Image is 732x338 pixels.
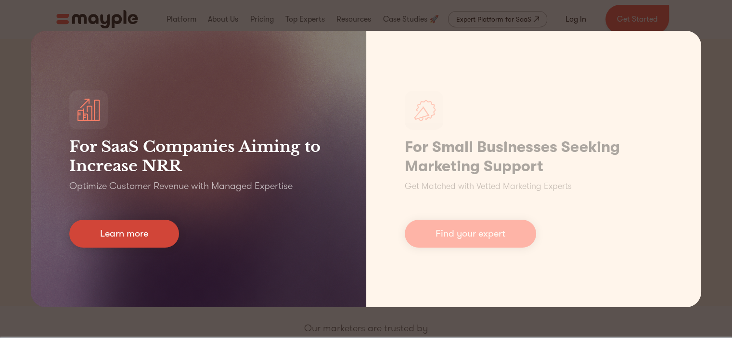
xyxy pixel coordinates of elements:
[69,179,293,193] p: Optimize Customer Revenue with Managed Expertise
[405,180,572,193] p: Get Matched with Vetted Marketing Experts
[405,220,536,248] a: Find your expert
[405,138,663,176] h1: For Small Businesses Seeking Marketing Support
[69,220,179,248] a: Learn more
[69,137,328,175] h3: For SaaS Companies Aiming to Increase NRR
